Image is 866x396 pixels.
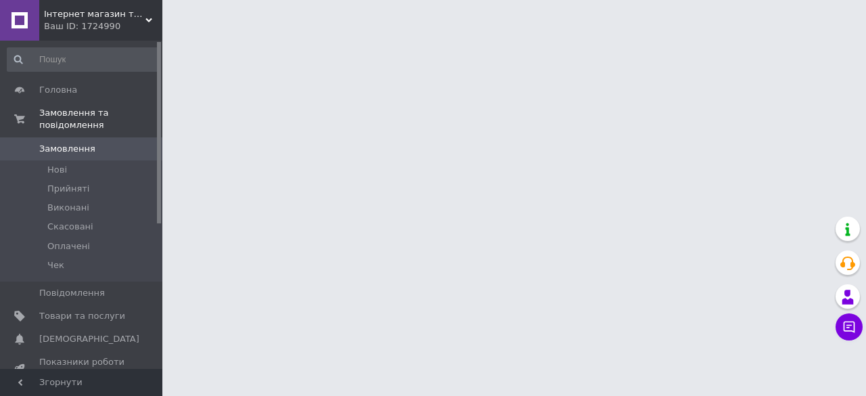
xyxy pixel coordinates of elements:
[44,20,162,32] div: Ваш ID: 1724990
[47,202,89,214] span: Виконані
[44,8,145,20] span: Інтернет магазин текстилю
[7,47,160,72] input: Пошук
[47,240,90,252] span: Оплачені
[39,356,125,380] span: Показники роботи компанії
[47,221,93,233] span: Скасовані
[39,107,162,131] span: Замовлення та повідомлення
[39,84,77,96] span: Головна
[47,164,67,176] span: Нові
[47,183,89,195] span: Прийняті
[39,333,139,345] span: [DEMOGRAPHIC_DATA]
[39,143,95,155] span: Замовлення
[39,310,125,322] span: Товари та послуги
[836,313,863,340] button: Чат з покупцем
[39,287,105,299] span: Повідомлення
[47,259,64,271] span: Чек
